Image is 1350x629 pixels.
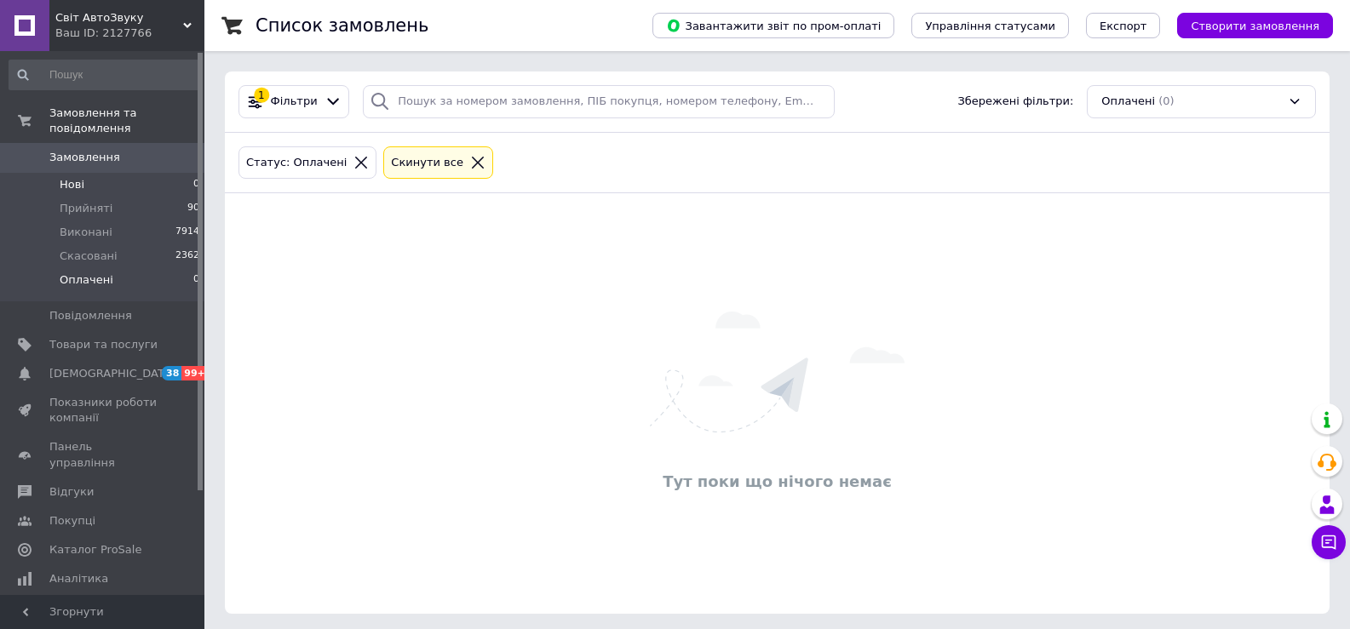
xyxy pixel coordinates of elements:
[666,18,881,33] span: Завантажити звіт по пром-оплаті
[49,513,95,529] span: Покупці
[271,94,318,110] span: Фільтри
[60,177,84,192] span: Нові
[957,94,1073,110] span: Збережені фільтри:
[49,150,120,165] span: Замовлення
[49,106,204,136] span: Замовлення та повідомлення
[175,225,199,240] span: 7914
[49,337,158,352] span: Товари та послуги
[9,60,201,90] input: Пошук
[49,366,175,381] span: [DEMOGRAPHIC_DATA]
[243,154,350,172] div: Статус: Оплачені
[60,201,112,216] span: Прийняті
[49,395,158,426] span: Показники роботи компанії
[60,249,118,264] span: Скасовані
[181,366,210,380] span: 99+
[49,308,132,323] span: Повідомлення
[49,571,108,586] span: Аналітика
[187,201,199,216] span: 90
[363,85,834,118] input: Пошук за номером замовлення, ПІБ покупця, номером телефону, Email, номером накладної
[1086,13,1161,38] button: Експорт
[60,225,112,240] span: Виконані
[1100,20,1147,32] span: Експорт
[652,13,894,38] button: Завантажити звіт по пром-оплаті
[175,249,199,264] span: 2362
[911,13,1069,38] button: Управління статусами
[254,88,269,103] div: 1
[1312,525,1346,559] button: Чат з покупцем
[55,26,204,41] div: Ваш ID: 2127766
[193,177,199,192] span: 0
[233,471,1321,492] div: Тут поки що нічого немає
[49,484,94,500] span: Відгуки
[1177,13,1333,38] button: Створити замовлення
[1191,20,1319,32] span: Створити замовлення
[1160,19,1333,31] a: Створити замовлення
[1158,94,1174,107] span: (0)
[256,15,428,36] h1: Список замовлень
[193,272,199,288] span: 0
[60,272,113,288] span: Оплачені
[162,366,181,380] span: 38
[49,542,141,558] span: Каталог ProSale
[1101,94,1155,110] span: Оплачені
[388,154,467,172] div: Cкинути все
[49,439,158,470] span: Панель управління
[925,20,1055,32] span: Управління статусами
[55,10,183,26] span: Світ АвтоЗвуку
